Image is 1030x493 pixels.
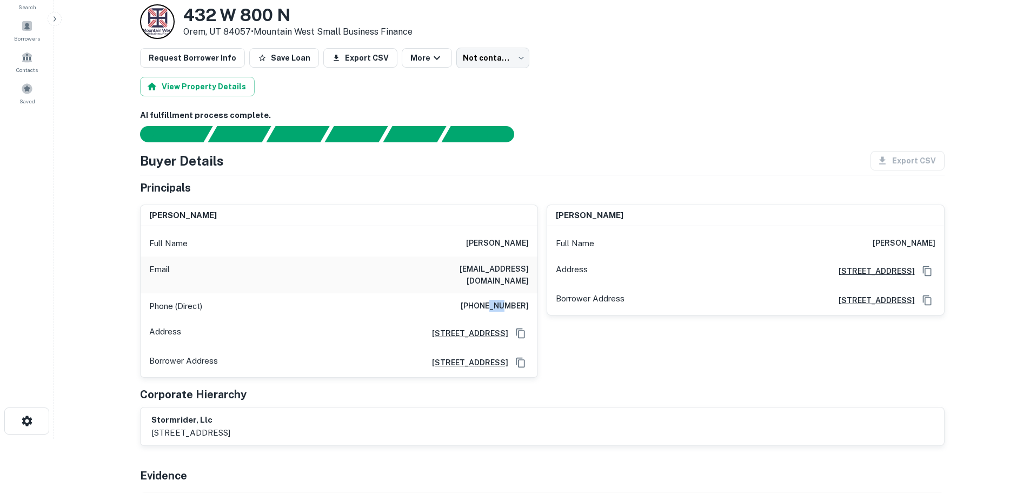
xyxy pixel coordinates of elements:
a: Saved [3,78,51,108]
div: Principals found, AI now looking for contact information... [324,126,388,142]
a: [STREET_ADDRESS] [830,265,915,277]
a: Mountain West Small Business Finance [254,27,413,37]
h6: [PERSON_NAME] [149,209,217,222]
p: Full Name [556,237,594,250]
h6: [PERSON_NAME] [556,209,623,222]
div: Sending borrower request to AI... [127,126,208,142]
a: [STREET_ADDRESS] [423,357,508,369]
p: Phone (Direct) [149,300,202,313]
h5: Evidence [140,468,187,484]
div: Not contacted [456,48,529,68]
h6: [EMAIL_ADDRESS][DOMAIN_NAME] [399,263,529,287]
span: Borrowers [14,34,40,43]
p: Email [149,263,170,287]
div: Your request is received and processing... [208,126,271,142]
p: Full Name [149,237,188,250]
h5: Principals [140,180,191,196]
div: Documents found, AI parsing details... [266,126,329,142]
h6: [PERSON_NAME] [873,237,935,250]
h6: [PERSON_NAME] [466,237,529,250]
span: Contacts [16,65,38,74]
button: Copy Address [513,325,529,341]
a: [STREET_ADDRESS] [830,294,915,306]
div: AI fulfillment process complete. [442,126,527,142]
div: Principals found, still searching for contact information. This may take time... [383,126,446,142]
button: View Property Details [140,77,255,96]
button: Export CSV [323,48,397,68]
button: More [402,48,452,68]
p: Address [556,263,588,279]
p: Borrower Address [556,292,624,308]
p: Orem, UT 84057 • [183,25,413,38]
button: Request Borrower Info [140,48,245,68]
h5: Corporate Hierarchy [140,386,247,403]
h3: 432 W 800 N [183,5,413,25]
h6: [PHONE_NUMBER] [461,300,529,313]
button: Copy Address [919,292,935,308]
a: Borrowers [3,16,51,45]
h6: stormrider, llc [151,414,230,426]
button: Copy Address [919,263,935,279]
button: Copy Address [513,354,529,371]
iframe: Chat Widget [976,406,1030,458]
h6: AI fulfillment process complete. [140,109,945,122]
h4: Buyer Details [140,151,224,170]
span: Saved [19,97,35,106]
p: [STREET_ADDRESS] [151,426,230,439]
a: [STREET_ADDRESS] [423,327,508,339]
a: Contacts [3,47,51,76]
p: Borrower Address [149,354,218,371]
p: Address [149,325,181,341]
button: Save Loan [249,48,319,68]
span: Search [18,3,36,11]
